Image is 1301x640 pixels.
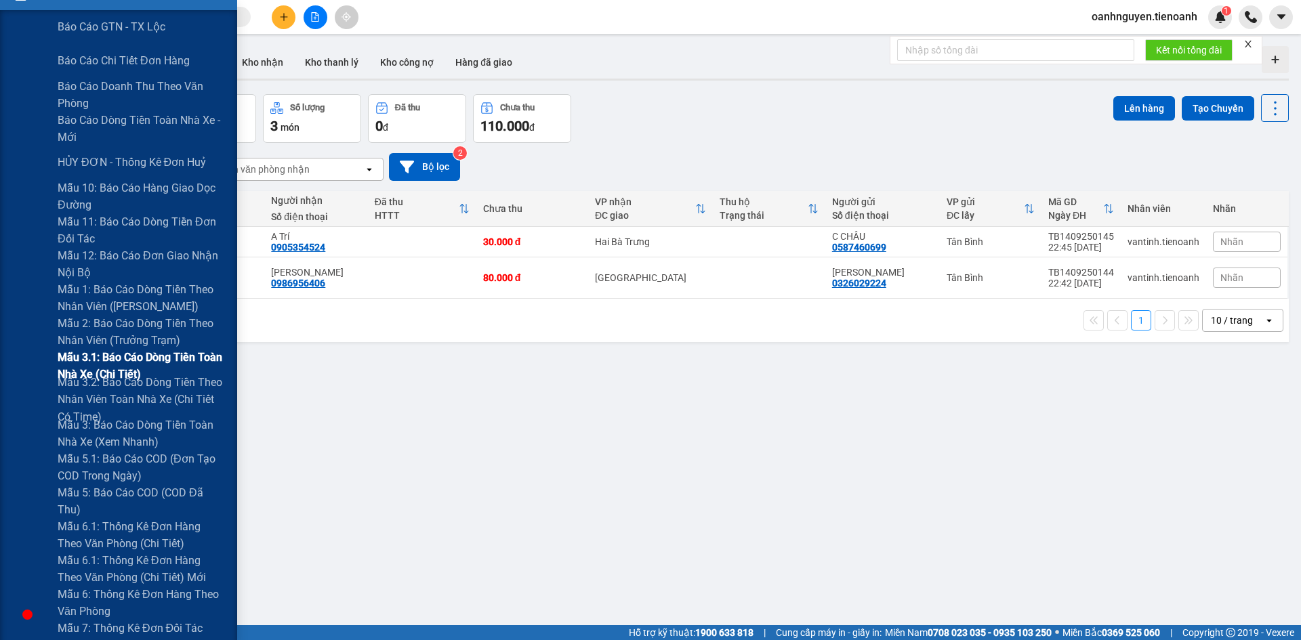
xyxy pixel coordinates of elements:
span: Mẫu 3: Báo cáo dòng tiền toàn nhà xe (Xem nhanh) [58,417,227,450]
div: Chọn văn phòng nhận [216,163,310,176]
span: đ [383,122,388,133]
div: Nhãn [1213,203,1281,214]
button: Kết nối tổng đài [1145,39,1233,61]
div: VP nhận [595,196,695,207]
span: Mẫu 11: Báo cáo dòng tiền đơn đối tác [58,213,227,247]
div: 0587460699 [832,242,886,253]
span: plus [279,12,289,22]
div: Tạo kho hàng mới [1262,46,1289,73]
span: ⚪️ [1055,630,1059,635]
button: Hàng đã giao [445,46,523,79]
span: Mẫu 12: Báo cáo đơn giao nhận nội bộ [58,247,227,281]
span: HỦY ĐƠN - Thống kê đơn huỷ [58,154,206,171]
div: Hai Bà Trưng [595,236,706,247]
th: Toggle SortBy [368,191,476,227]
svg: open [1264,315,1275,326]
div: Thu hộ [720,196,807,207]
span: caret-down [1275,11,1287,23]
span: Báo cáo chi tiết đơn hàng [58,52,190,69]
button: 1 [1131,310,1151,330]
div: Tân Bình [947,236,1035,247]
span: Mẫu 5: Báo cáo COD (COD đã thu) [58,484,227,518]
img: phone-icon [1245,11,1257,23]
div: HTTT [375,210,459,221]
div: 22:45 [DATE] [1048,242,1114,253]
div: Ngày ĐH [1048,210,1103,221]
span: Mẫu 6.1: Thống kê đơn hàng theo văn phòng (Chi tiết) mới [58,552,227,586]
span: Mẫu 6: Thống kê đơn hàng theo văn phòng [58,586,227,620]
span: 0 [375,118,383,134]
div: 0326029224 [832,278,886,289]
span: | [1170,625,1172,640]
span: Hỗ trợ kỹ thuật: [629,625,753,640]
div: [GEOGRAPHIC_DATA] [595,272,706,283]
span: Mẫu 3.1: Báo cáo dòng tiền toàn nhà xe (Chi Tiết) [58,349,227,383]
div: Anh Trung [271,267,360,278]
span: 110.000 [480,118,529,134]
div: Mã GD [1048,196,1103,207]
div: Số điện thoại [832,210,933,221]
span: Mẫu 6.1: Thống kê đơn hàng theo văn phòng (Chi tiết) [58,518,227,552]
input: Nhập số tổng đài [897,39,1134,61]
sup: 2 [453,146,467,160]
strong: 1900 633 818 [695,627,753,638]
div: Người gửi [832,196,933,207]
button: Đã thu0đ [368,94,466,143]
img: icon-new-feature [1214,11,1226,23]
span: Cung cấp máy in - giấy in: [776,625,882,640]
th: Toggle SortBy [940,191,1041,227]
span: Mẫu 3.2: Báo cáo dòng tiền theo nhân viên toàn nhà xe (Chi Tiết Có Time) [58,374,227,425]
div: Số lượng [290,103,325,112]
span: Báo cáo GTN - TX Lộc [58,18,165,35]
button: plus [272,5,295,29]
div: Tân Bình [947,272,1035,283]
div: VP gửi [947,196,1024,207]
span: Báo cáo doanh thu theo văn phòng [58,78,227,112]
span: Mẫu 2: Báo cáo dòng tiền theo nhân viên (Trưởng Trạm) [58,315,227,349]
div: ĐC lấy [947,210,1024,221]
span: | [764,625,766,640]
button: file-add [304,5,327,29]
div: 30.000 đ [483,236,581,247]
button: Kho nhận [231,46,294,79]
div: vantinh.tienoanh [1128,272,1199,283]
div: Số điện thoại [271,211,360,222]
span: Mẫu 1: Báo cáo dòng tiền theo nhân viên ([PERSON_NAME]) [58,281,227,315]
div: ĐC giao [595,210,695,221]
span: file-add [310,12,320,22]
span: Nhãn [1220,272,1243,283]
div: 0986956406 [271,278,325,289]
div: C CHÂU [832,231,933,242]
div: Đã thu [375,196,459,207]
button: caret-down [1269,5,1293,29]
button: Chưa thu110.000đ [473,94,571,143]
div: Chưa thu [483,203,581,214]
strong: 0369 525 060 [1102,627,1160,638]
span: Kết nối tổng đài [1156,43,1222,58]
span: copyright [1226,628,1235,637]
div: vantinh.tienoanh [1128,236,1199,247]
button: Số lượng3món [263,94,361,143]
th: Toggle SortBy [588,191,713,227]
span: đ [529,122,535,133]
span: 3 [270,118,278,134]
div: Anh Long [832,267,933,278]
span: 1 [1224,6,1228,16]
div: Trạng thái [720,210,807,221]
span: oanhnguyen.tienoanh [1081,8,1208,25]
span: Miền Bắc [1062,625,1160,640]
button: Lên hàng [1113,96,1175,121]
sup: 1 [1222,6,1231,16]
div: TB1409250144 [1048,267,1114,278]
div: Nhân viên [1128,203,1199,214]
span: món [281,122,300,133]
span: close [1243,39,1253,49]
span: Mẫu 5.1: Báo cáo COD (Đơn tạo COD trong ngày) [58,450,227,484]
div: 0905354524 [271,242,325,253]
div: 22:42 [DATE] [1048,278,1114,289]
th: Toggle SortBy [713,191,825,227]
div: TB1409250145 [1048,231,1114,242]
button: Kho công nợ [369,46,445,79]
button: aim [335,5,358,29]
div: Chưa thu [500,103,535,112]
